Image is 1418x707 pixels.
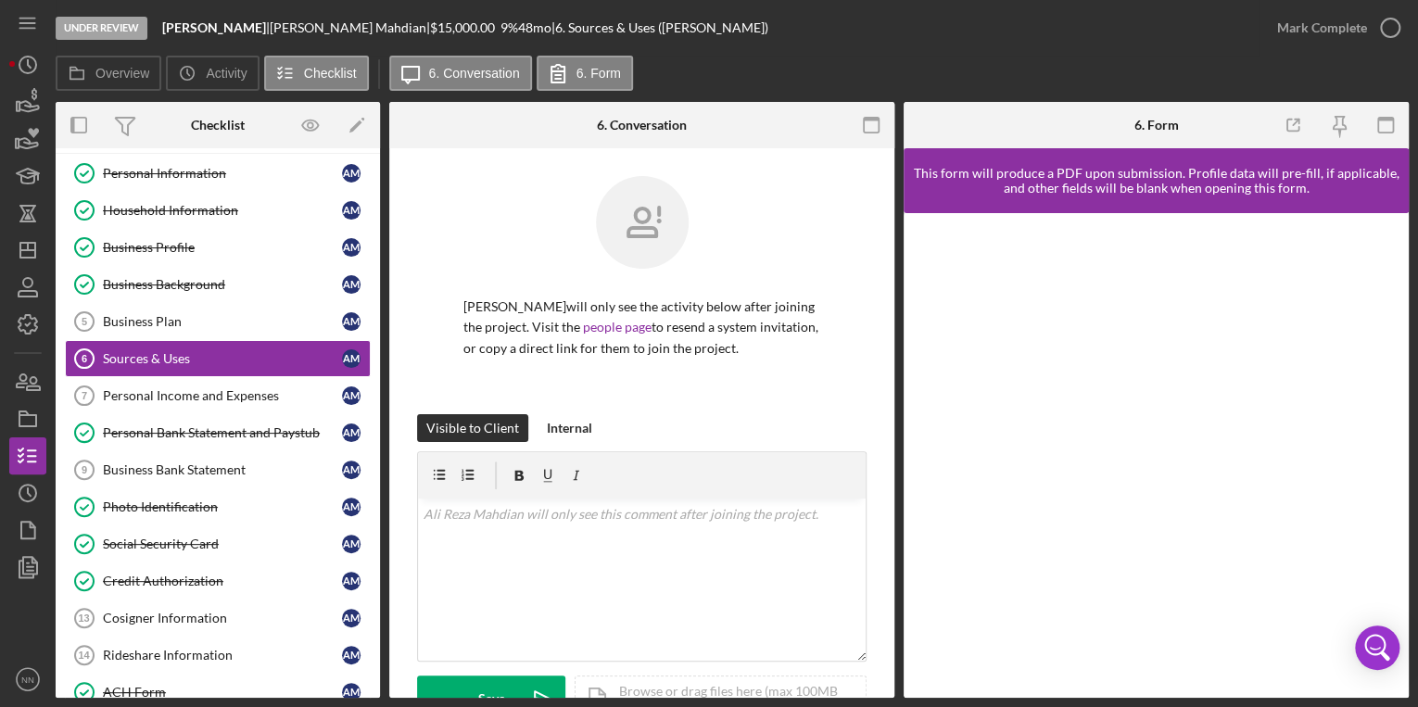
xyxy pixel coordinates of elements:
div: Internal [547,414,592,442]
div: 6. Conversation [597,118,687,133]
div: Household Information [103,203,342,218]
button: Visible to Client [417,414,528,442]
div: A M [342,609,361,627]
div: A M [342,275,361,294]
div: Business Plan [103,314,342,329]
div: Business Background [103,277,342,292]
div: Under Review [56,17,147,40]
a: 9Business Bank StatementAM [65,451,371,488]
button: Checklist [264,56,369,91]
a: 7Personal Income and ExpensesAM [65,377,371,414]
div: A M [342,312,361,331]
label: Activity [206,66,247,81]
p: [PERSON_NAME] will only see the activity below after joining the project. Visit the to resend a s... [463,297,820,359]
div: A M [342,423,361,442]
button: Internal [538,414,601,442]
div: Personal Bank Statement and Paystub [103,425,342,440]
b: [PERSON_NAME] [162,19,266,35]
div: This form will produce a PDF upon submission. Profile data will pre-fill, if applicable, and othe... [913,166,1399,196]
button: NN [9,661,46,698]
a: Credit AuthorizationAM [65,562,371,600]
div: 48 mo [518,20,551,35]
label: 6. Form [576,66,621,81]
div: A M [342,349,361,368]
a: Photo IdentificationAM [65,488,371,525]
div: A M [342,386,361,405]
a: 13Cosigner InformationAM [65,600,371,637]
a: 6Sources & UsesAM [65,340,371,377]
a: 5Business PlanAM [65,303,371,340]
a: Business ProfileAM [65,229,371,266]
div: A M [342,238,361,257]
tspan: 6 [82,353,87,364]
div: Personal Information [103,166,342,181]
div: Checklist [191,118,245,133]
div: A M [342,683,361,701]
div: Rideshare Information [103,648,342,663]
a: people page [583,319,652,335]
tspan: 5 [82,316,87,327]
div: | [162,20,270,35]
div: $15,000.00 [430,20,500,35]
div: Credit Authorization [103,574,342,588]
tspan: 7 [82,390,87,401]
a: 14Rideshare InformationAM [65,637,371,674]
div: 6. Form [1134,118,1179,133]
div: Personal Income and Expenses [103,388,342,403]
a: Social Security CardAM [65,525,371,562]
div: Visible to Client [426,414,519,442]
tspan: 9 [82,464,87,475]
a: Personal Bank Statement and PaystubAM [65,414,371,451]
button: 6. Form [537,56,633,91]
div: Business Profile [103,240,342,255]
div: A M [342,498,361,516]
button: Overview [56,56,161,91]
iframe: Lenderfit form [922,232,1392,679]
tspan: 14 [78,650,90,661]
a: Household InformationAM [65,192,371,229]
button: Mark Complete [1259,9,1409,46]
div: | 6. Sources & Uses ([PERSON_NAME]) [551,20,768,35]
div: Business Bank Statement [103,462,342,477]
label: Overview [95,66,149,81]
label: Checklist [304,66,357,81]
div: Open Intercom Messenger [1355,625,1399,670]
div: Photo Identification [103,499,342,514]
div: A M [342,461,361,479]
div: ACH Form [103,685,342,700]
a: Personal InformationAM [65,155,371,192]
tspan: 13 [78,612,89,624]
div: A M [342,572,361,590]
a: Business BackgroundAM [65,266,371,303]
button: 6. Conversation [389,56,532,91]
div: Social Security Card [103,537,342,551]
div: A M [342,646,361,664]
div: 9 % [500,20,518,35]
div: A M [342,164,361,183]
div: A M [342,201,361,220]
div: Cosigner Information [103,611,342,625]
div: A M [342,535,361,553]
div: Sources & Uses [103,351,342,366]
div: Mark Complete [1277,9,1367,46]
div: [PERSON_NAME] Mahdian | [270,20,430,35]
button: Activity [166,56,259,91]
text: NN [21,675,34,685]
label: 6. Conversation [429,66,520,81]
